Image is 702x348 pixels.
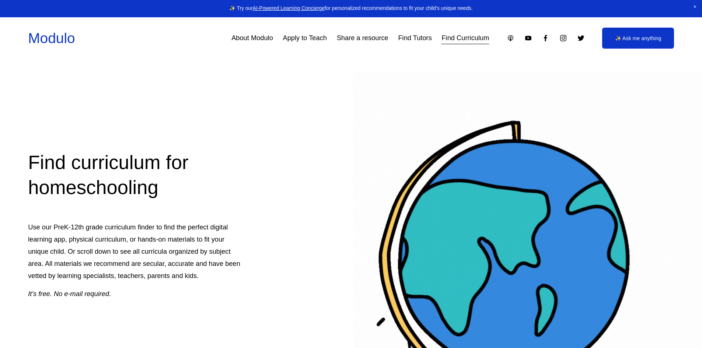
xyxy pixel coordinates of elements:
a: Modulo [28,30,75,46]
a: AI-Powered Learning Concierge [253,6,325,11]
a: Share a resource [337,31,388,45]
a: Apply to Teach [283,31,327,45]
a: Find Curriculum [441,31,489,45]
a: Apple Podcasts [507,34,514,42]
a: Find Tutors [398,31,432,45]
a: About Modulo [231,31,273,45]
h2: Find curriculum for homeschooling [28,150,241,201]
a: YouTube [524,34,532,42]
a: Instagram [559,34,567,42]
a: Twitter [577,34,585,42]
em: It’s free. No e-mail required. [28,290,111,298]
a: Facebook [542,34,549,42]
a: ✨ Ask me anything [602,28,674,49]
p: Use our PreK-12th grade curriculum finder to find the perfect digital learning app, physical curr... [28,221,241,282]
